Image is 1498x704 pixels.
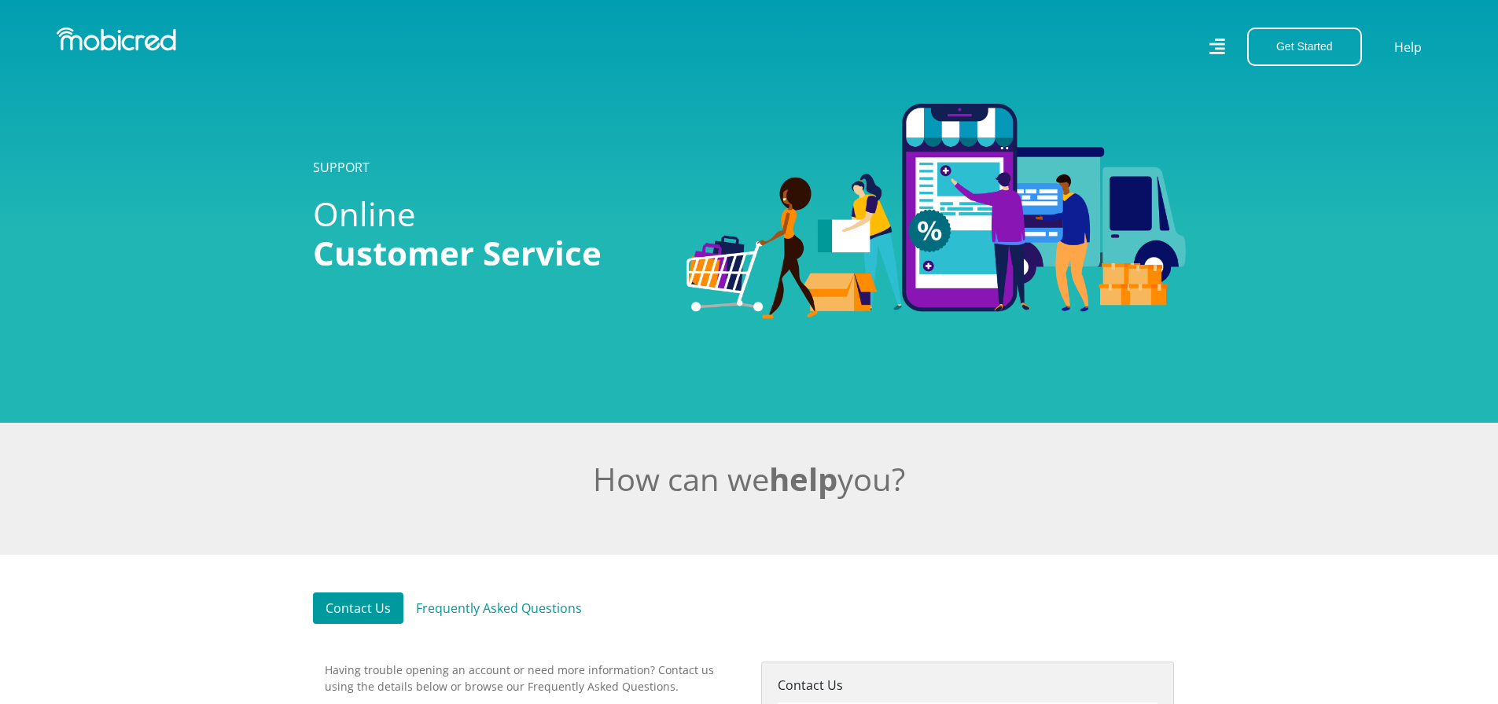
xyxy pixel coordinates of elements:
[57,27,176,51] img: Mobicred
[313,592,403,624] a: Contact Us
[313,230,602,275] span: Customer Service
[1247,27,1362,66] button: Get Started
[403,592,594,624] a: Frequently Asked Questions
[313,159,370,176] a: SUPPORT
[1393,37,1423,57] a: Help
[313,194,663,273] h1: Online
[686,104,1186,319] img: Categories
[325,662,738,695] p: Having trouble opening an account or need more information? Contact us using the details below or...
[778,678,1158,693] h5: Contact Us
